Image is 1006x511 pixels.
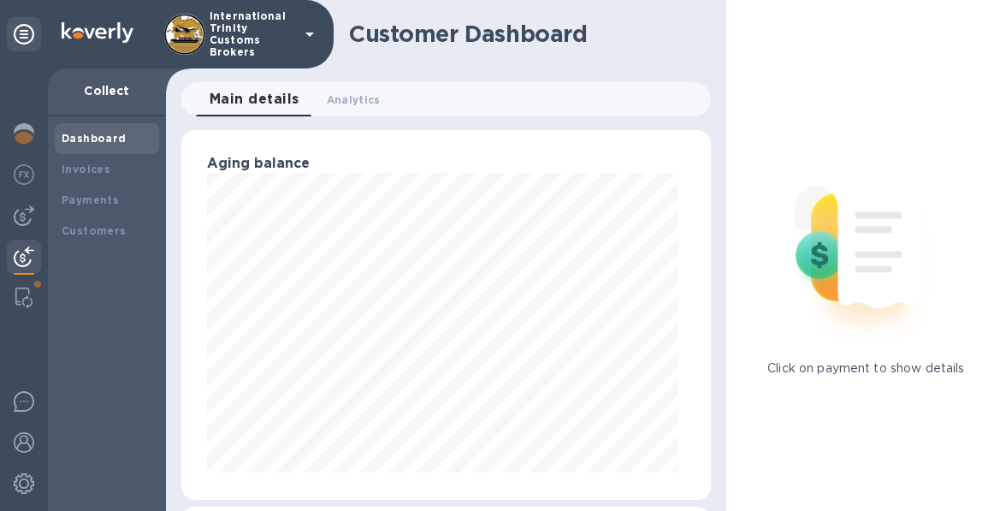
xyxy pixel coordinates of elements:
span: Analytics [327,91,381,109]
img: Logo [62,22,133,43]
p: Click on payment to show details [767,359,964,377]
div: Unpin categories [7,17,41,51]
img: Foreign exchange [14,164,34,185]
b: Invoices [62,163,110,175]
p: Collect [62,82,152,99]
h3: Aging balance [207,156,685,172]
span: Main details [210,87,299,111]
b: Customers [62,224,127,237]
b: Payments [62,193,119,206]
h1: Customer Dashboard [349,21,699,48]
p: International Trinity Customs Brokers [210,10,295,58]
b: Dashboard [62,132,127,145]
